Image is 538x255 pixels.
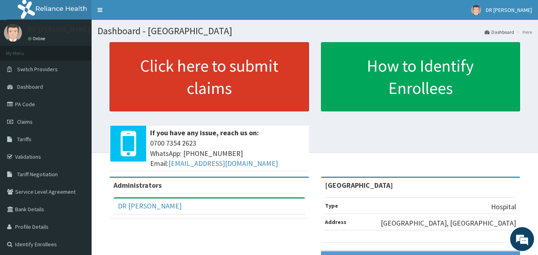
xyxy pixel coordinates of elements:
span: Dashboard [17,83,43,90]
span: Tariffs [17,136,31,143]
a: How to Identify Enrollees [321,42,520,111]
div: Chat with us now [41,45,134,55]
textarea: Type your message and hit 'Enter' [4,170,152,198]
span: DR [PERSON_NAME] [486,6,532,14]
img: d_794563401_company_1708531726252_794563401 [15,40,32,60]
a: Click here to submit claims [110,42,309,111]
img: User Image [471,5,481,15]
a: Online [28,36,47,41]
p: DR [PERSON_NAME] [28,26,90,33]
li: Here [515,29,532,35]
b: Type [325,202,338,209]
span: Claims [17,118,33,125]
div: Minimize live chat window [131,4,150,23]
a: Dashboard [485,29,514,35]
strong: [GEOGRAPHIC_DATA] [325,181,393,190]
b: Administrators [113,181,162,190]
p: [GEOGRAPHIC_DATA], [GEOGRAPHIC_DATA] [381,218,516,228]
p: Hospital [491,202,516,212]
span: Tariff Negotiation [17,171,58,178]
span: Switch Providers [17,66,58,73]
a: [EMAIL_ADDRESS][DOMAIN_NAME] [168,159,278,168]
a: DR [PERSON_NAME] [118,201,182,210]
img: User Image [4,24,22,42]
h1: Dashboard - [GEOGRAPHIC_DATA] [98,26,532,36]
span: 0700 7354 2623 WhatsApp: [PHONE_NUMBER] Email: [150,138,305,169]
b: If you have any issue, reach us on: [150,128,259,137]
b: Address [325,218,346,226]
span: We're online! [46,77,110,157]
